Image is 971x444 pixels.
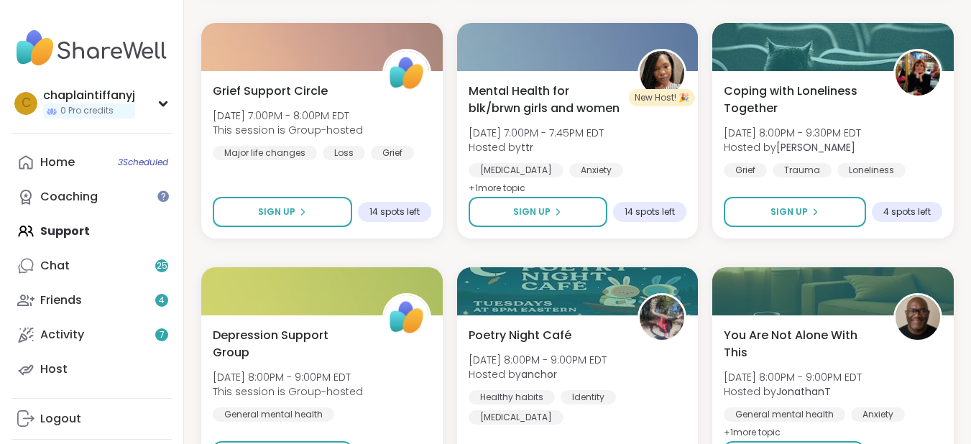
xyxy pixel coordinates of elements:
[11,402,172,436] a: Logout
[625,206,675,218] span: 14 spots left
[118,157,168,168] span: 3 Scheduled
[724,197,866,227] button: Sign Up
[11,23,172,73] img: ShareWell Nav Logo
[40,411,81,427] div: Logout
[213,407,334,422] div: General mental health
[385,295,429,340] img: ShareWell
[469,140,604,154] span: Hosted by
[896,295,940,340] img: JonathanT
[513,205,551,218] span: Sign Up
[724,126,861,140] span: [DATE] 8:00PM - 9:30PM EDT
[469,327,571,344] span: Poetry Night Café
[896,51,940,96] img: Judy
[323,146,365,160] div: Loss
[40,258,70,274] div: Chat
[11,283,172,318] a: Friends4
[157,190,169,202] iframe: Spotlight
[724,163,767,177] div: Grief
[851,407,905,422] div: Anxiety
[213,108,363,123] span: [DATE] 7:00PM - 8:00PM EDT
[40,292,82,308] div: Friends
[724,384,862,399] span: Hosted by
[469,410,563,425] div: [MEDICAL_DATA]
[469,163,563,177] div: [MEDICAL_DATA]
[469,83,622,117] span: Mental Health for blk/brwn girls and women
[469,390,555,404] div: Healthy habits
[157,260,167,272] span: 25
[883,206,931,218] span: 4 spots left
[213,123,363,137] span: This session is Group-hosted
[371,146,414,160] div: Grief
[40,154,75,170] div: Home
[521,140,533,154] b: ttr
[213,146,317,160] div: Major life changes
[469,367,607,381] span: Hosted by
[213,83,328,100] span: Grief Support Circle
[40,361,68,377] div: Host
[213,327,367,361] span: Depression Support Group
[773,163,832,177] div: Trauma
[724,370,862,384] span: [DATE] 8:00PM - 9:00PM EDT
[837,163,906,177] div: Loneliness
[640,295,684,340] img: anchor
[521,367,557,381] b: anchor
[159,295,165,307] span: 4
[369,206,420,218] span: 14 spots left
[385,51,429,96] img: ShareWell
[160,329,165,341] span: 7
[213,384,363,399] span: This session is Group-hosted
[11,318,172,352] a: Activity7
[724,327,878,361] span: You Are Not Alone With This
[213,197,352,227] button: Sign Up
[11,180,172,214] a: Coaching
[11,352,172,387] a: Host
[11,145,172,180] a: Home3Scheduled
[569,163,623,177] div: Anxiety
[776,140,855,154] b: [PERSON_NAME]
[724,83,878,117] span: Coping with Loneliness Together
[469,353,607,367] span: [DATE] 8:00PM - 9:00PM EDT
[40,327,84,343] div: Activity
[40,189,98,205] div: Coaching
[213,370,363,384] span: [DATE] 8:00PM - 9:00PM EDT
[11,249,172,283] a: Chat25
[60,105,114,117] span: 0 Pro credits
[43,88,135,103] div: chaplaintiffanyj
[776,384,831,399] b: JonathanT
[770,205,808,218] span: Sign Up
[724,140,861,154] span: Hosted by
[724,407,845,422] div: General mental health
[469,197,608,227] button: Sign Up
[22,94,31,113] span: c
[469,126,604,140] span: [DATE] 7:00PM - 7:45PM EDT
[640,51,684,96] img: ttr
[258,205,295,218] span: Sign Up
[629,89,695,106] div: New Host! 🎉
[561,390,616,404] div: Identity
